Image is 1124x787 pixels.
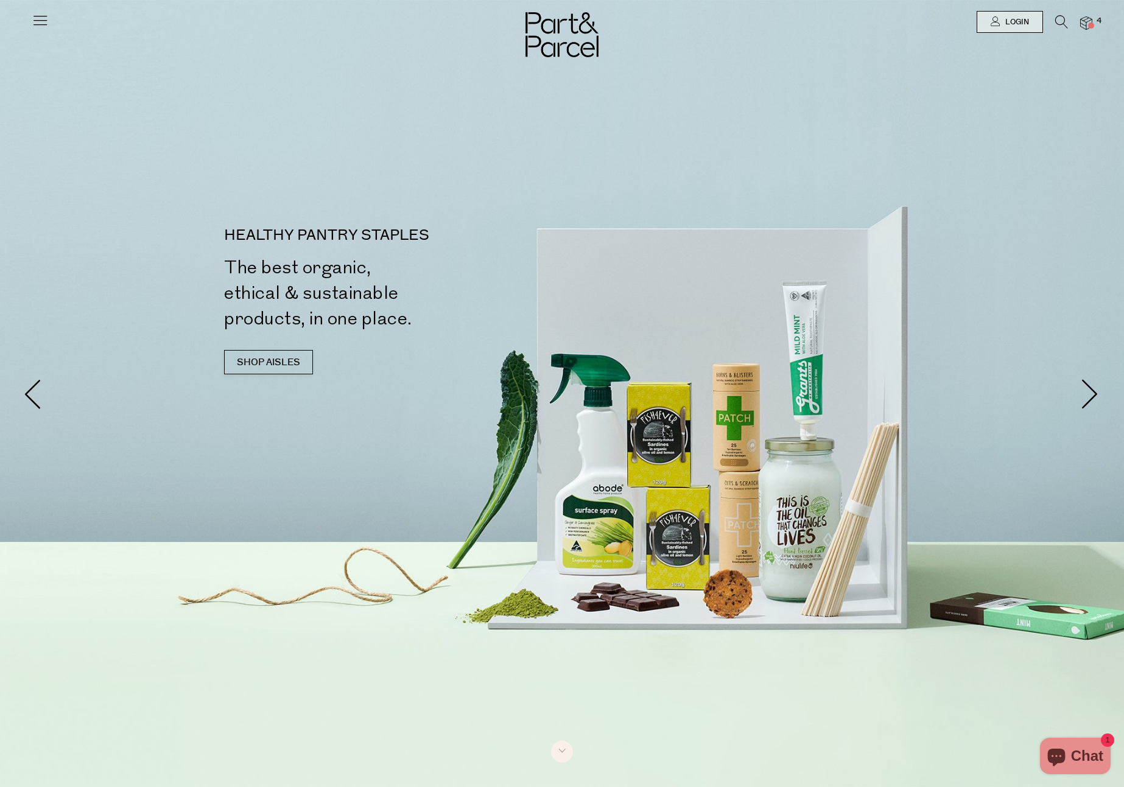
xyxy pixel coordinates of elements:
a: SHOP AISLES [224,350,313,374]
a: 4 [1080,16,1092,29]
span: 4 [1094,16,1105,27]
inbox-online-store-chat: Shopify online store chat [1036,738,1114,777]
span: Login [1002,17,1029,27]
img: Part&Parcel [525,12,599,57]
h2: The best organic, ethical & sustainable products, in one place. [224,255,567,332]
p: HEALTHY PANTRY STAPLES [224,228,567,243]
a: Login [977,11,1043,33]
